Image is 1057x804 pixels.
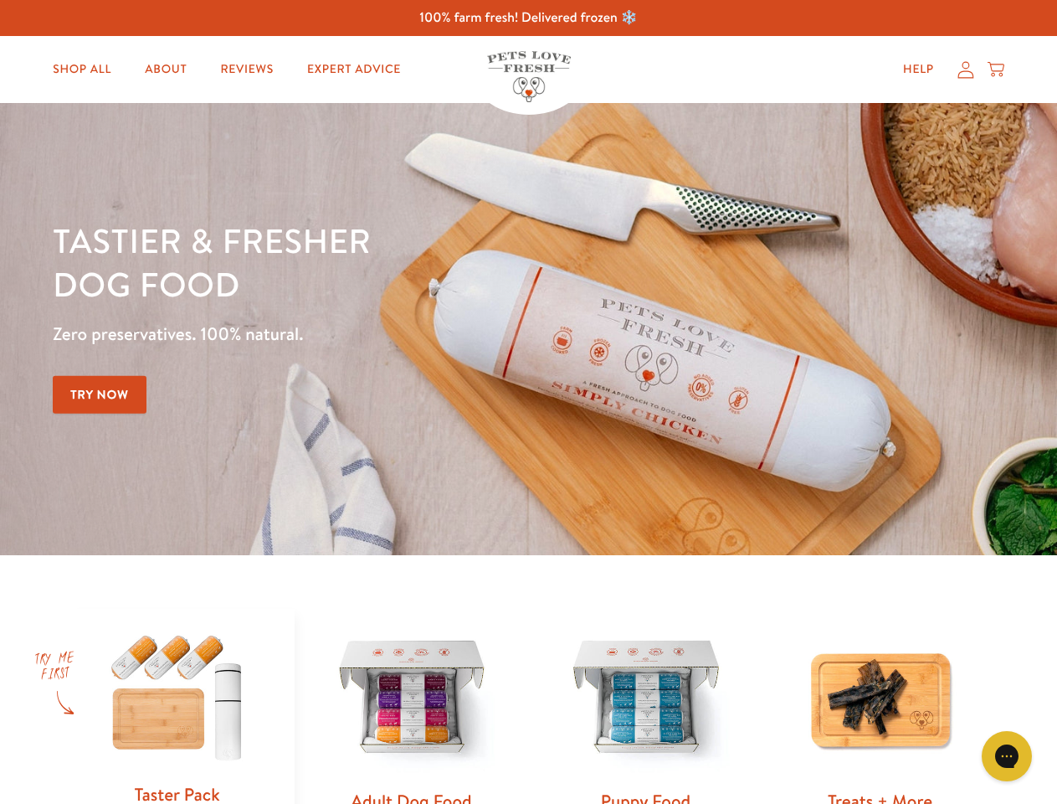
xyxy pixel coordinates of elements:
[53,319,687,349] p: Zero preservatives. 100% natural.
[487,51,571,102] img: Pets Love Fresh
[973,725,1040,787] iframe: Gorgias live chat messenger
[294,53,414,86] a: Expert Advice
[53,219,687,306] h1: Tastier & fresher dog food
[39,53,125,86] a: Shop All
[207,53,286,86] a: Reviews
[131,53,200,86] a: About
[53,376,146,414] a: Try Now
[890,53,947,86] a: Help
